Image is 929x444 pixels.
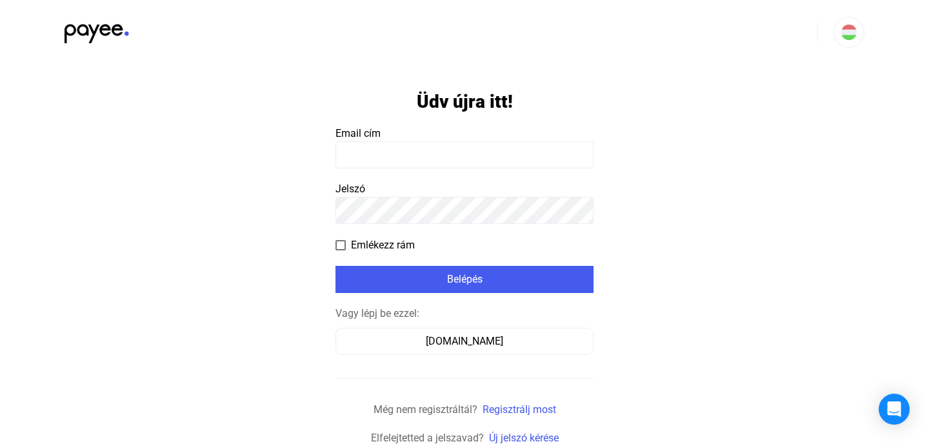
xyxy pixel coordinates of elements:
button: Belépés [335,266,594,293]
span: Emlékezz rám [351,237,415,253]
div: Vagy lépj be ezzel: [335,306,594,321]
span: Email cím [335,127,381,139]
img: HU [841,25,857,40]
img: black-payee-blue-dot.svg [65,17,129,43]
a: Regisztrálj most [483,403,556,416]
span: Még nem regisztráltál? [374,403,477,416]
span: Elfelejtetted a jelszavad? [371,432,484,444]
button: [DOMAIN_NAME] [335,328,594,355]
a: Új jelszó kérése [489,432,559,444]
div: Belépés [339,272,590,287]
h1: Üdv újra itt! [417,90,513,113]
a: [DOMAIN_NAME] [335,335,594,347]
span: Jelszó [335,183,365,195]
div: [DOMAIN_NAME] [340,334,589,349]
button: HU [834,17,864,48]
div: Open Intercom Messenger [879,394,910,425]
